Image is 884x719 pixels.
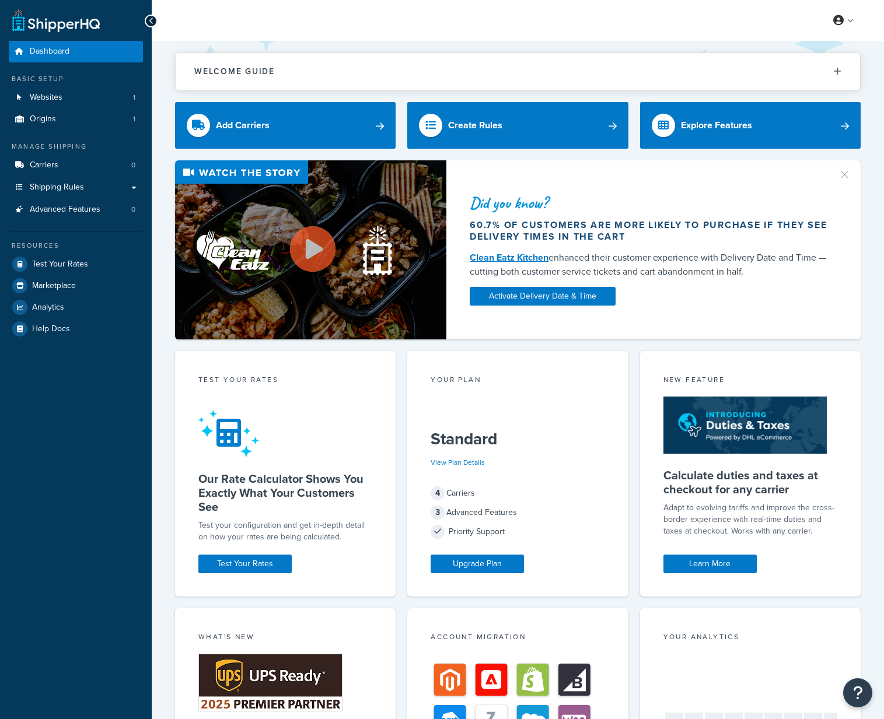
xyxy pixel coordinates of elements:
[198,632,372,645] div: What's New
[30,93,62,103] span: Websites
[9,199,143,220] li: Advanced Features
[175,160,446,339] img: Video thumbnail
[9,41,143,62] a: Dashboard
[30,47,69,57] span: Dashboard
[431,504,605,521] div: Advanced Features
[9,108,143,130] li: Origins
[663,468,837,496] h5: Calculate duties and taxes at checkout for any carrier
[9,142,143,152] div: Manage Shipping
[431,524,605,540] div: Priority Support
[198,472,372,514] h5: Our Rate Calculator Shows You Exactly What Your Customers See
[640,102,861,149] a: Explore Features
[133,93,135,103] span: 1
[663,555,757,573] a: Learn More
[32,303,64,313] span: Analytics
[843,678,872,707] button: Open Resource Center
[431,506,445,520] span: 3
[216,117,270,134] div: Add Carriers
[470,287,616,306] a: Activate Delivery Date & Time
[663,632,837,645] div: Your Analytics
[431,632,605,645] div: Account Migration
[9,155,143,176] a: Carriers0
[9,241,143,251] div: Resources
[9,275,143,296] a: Marketplace
[194,67,275,76] h2: Welcome Guide
[9,177,143,198] a: Shipping Rules
[9,254,143,275] a: Test Your Rates
[470,195,830,211] div: Did you know?
[131,160,135,170] span: 0
[32,324,70,334] span: Help Docs
[32,281,76,291] span: Marketplace
[470,251,548,264] a: Clean Eatz Kitchen
[663,502,837,537] p: Adapt to evolving tariffs and improve the cross-border experience with real-time duties and taxes...
[175,102,396,149] a: Add Carriers
[32,259,88,269] span: Test Your Rates
[9,155,143,176] li: Carriers
[9,74,143,84] div: Basic Setup
[663,374,837,388] div: New Feature
[9,297,143,318] a: Analytics
[470,251,830,279] div: enhanced their customer experience with Delivery Date and Time — cutting both customer service ti...
[470,219,830,243] div: 60.7% of customers are more likely to purchase if they see delivery times in the cart
[431,555,524,573] a: Upgrade Plan
[9,87,143,108] a: Websites1
[30,183,84,192] span: Shipping Rules
[133,114,135,124] span: 1
[30,160,58,170] span: Carriers
[131,205,135,215] span: 0
[9,87,143,108] li: Websites
[431,430,605,448] h5: Standard
[9,318,143,339] a: Help Docs
[431,485,605,501] div: Carriers
[9,108,143,130] a: Origins1
[9,199,143,220] a: Advanced Features0
[30,114,56,124] span: Origins
[431,374,605,388] div: Your Plan
[176,53,860,90] button: Welcome Guide
[407,102,628,149] a: Create Rules
[431,457,485,468] a: View Plan Details
[681,117,752,134] div: Explore Features
[198,520,372,543] div: Test your configuration and get in-depth detail on how your rates are being calculated.
[198,374,372,388] div: Test your rates
[198,555,292,573] a: Test Your Rates
[448,117,502,134] div: Create Rules
[431,486,445,500] span: 4
[30,205,100,215] span: Advanced Features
